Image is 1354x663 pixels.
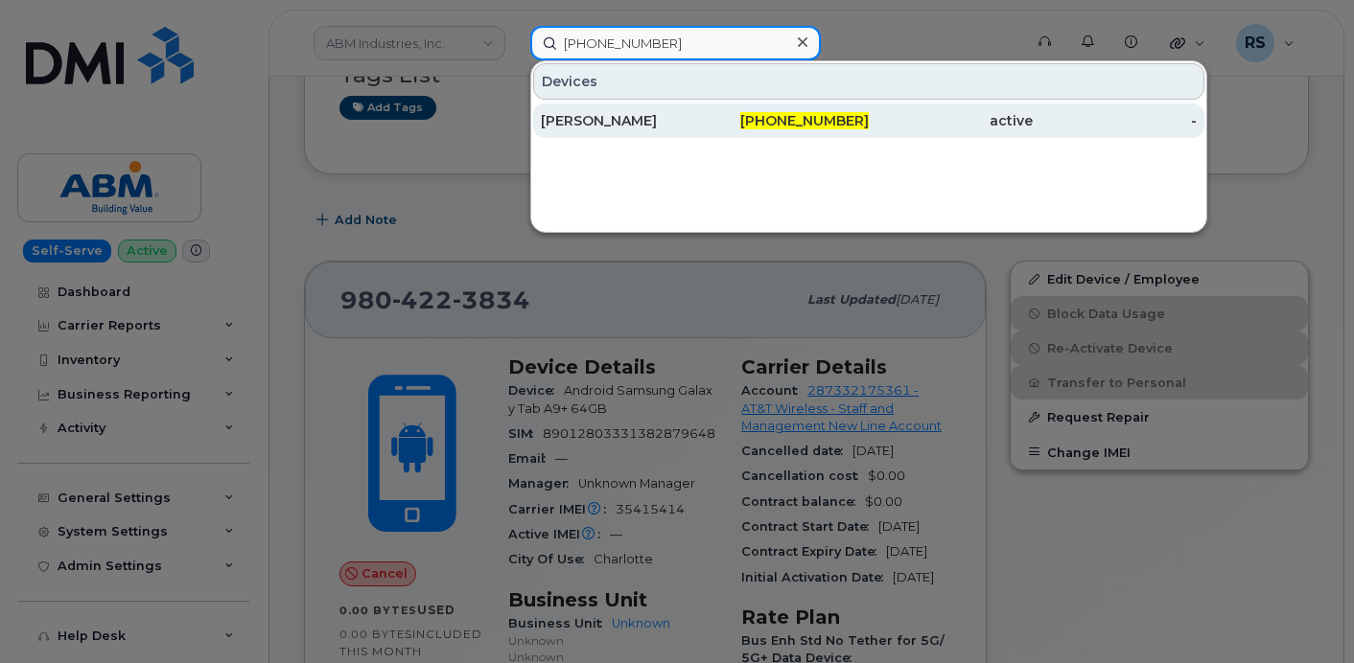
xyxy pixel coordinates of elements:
div: active [869,111,1033,130]
input: Find something... [530,26,821,60]
a: [PERSON_NAME][PHONE_NUMBER]active- [533,103,1204,138]
div: - [1033,111,1197,130]
div: Devices [533,63,1204,100]
span: [PHONE_NUMBER] [740,112,869,129]
div: [PERSON_NAME] [541,111,705,130]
